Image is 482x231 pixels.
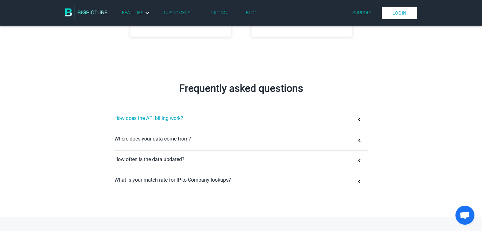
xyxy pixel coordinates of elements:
[246,10,258,16] a: Blog
[122,9,151,17] a: Features
[382,7,417,19] a: Login
[114,109,368,130] button: How does the API billing work?
[65,6,108,19] img: BigPicture.io
[114,130,368,150] button: Where does your data come from?
[61,82,422,94] h2: Frequently asked questions
[209,10,227,16] a: Pricing
[455,206,474,225] div: Open chat
[114,171,368,191] button: What is your match rate for IP-to-Company lookups?
[164,10,190,16] a: Customers
[352,10,372,16] a: Support
[114,151,368,171] button: How often is the data updated?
